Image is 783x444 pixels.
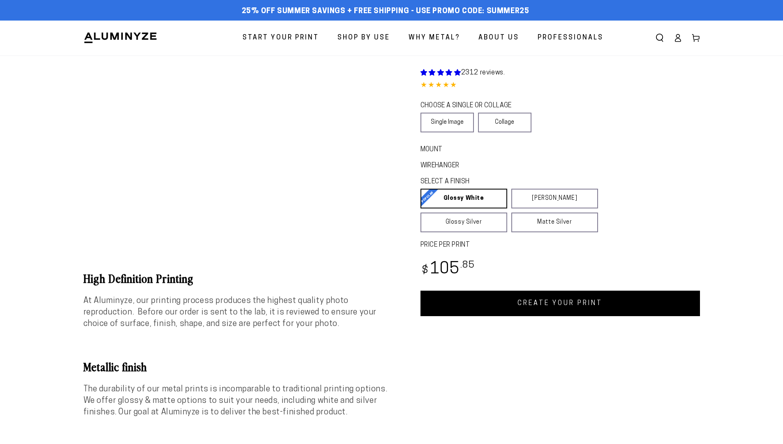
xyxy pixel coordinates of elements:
sup: .85 [460,261,475,270]
span: 25% off Summer Savings + Free Shipping - Use Promo Code: SUMMER25 [242,7,529,16]
bdi: 105 [420,261,475,277]
span: Why Metal? [409,32,460,44]
span: The durability of our metal prints is incomparable to traditional printing options. We offer glos... [83,385,389,416]
media-gallery: Gallery Viewer [83,55,392,261]
span: About Us [478,32,519,44]
img: Aluminyze [83,32,157,44]
a: Matte Silver [511,213,598,232]
div: 4.85 out of 5.0 stars [420,80,700,92]
a: Why Metal? [402,27,466,49]
a: Shop By Use [331,27,396,49]
span: Start Your Print [243,32,319,44]
span: Shop By Use [337,32,390,44]
span: Professionals [538,32,603,44]
legend: Mount [420,145,434,155]
b: High Definition Printing [83,270,194,286]
span: At Aluminyze, our printing process produces the highest quality photo reproduction. Before our or... [83,297,377,328]
summary: Search our site [651,29,669,47]
label: PRICE PER PRINT [420,240,700,250]
legend: WireHanger [420,161,444,171]
a: CREATE YOUR PRINT [420,291,700,316]
a: Professionals [531,27,610,49]
a: Glossy Silver [420,213,507,232]
a: Glossy White [420,189,507,208]
legend: SELECT A FINISH [420,177,578,187]
b: Metallic finish [83,358,147,374]
a: About Us [472,27,525,49]
a: [PERSON_NAME] [511,189,598,208]
a: Start Your Print [236,27,325,49]
a: Collage [478,113,531,132]
legend: CHOOSE A SINGLE OR COLLAGE [420,101,524,111]
a: Single Image [420,113,474,132]
span: $ [422,265,429,276]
